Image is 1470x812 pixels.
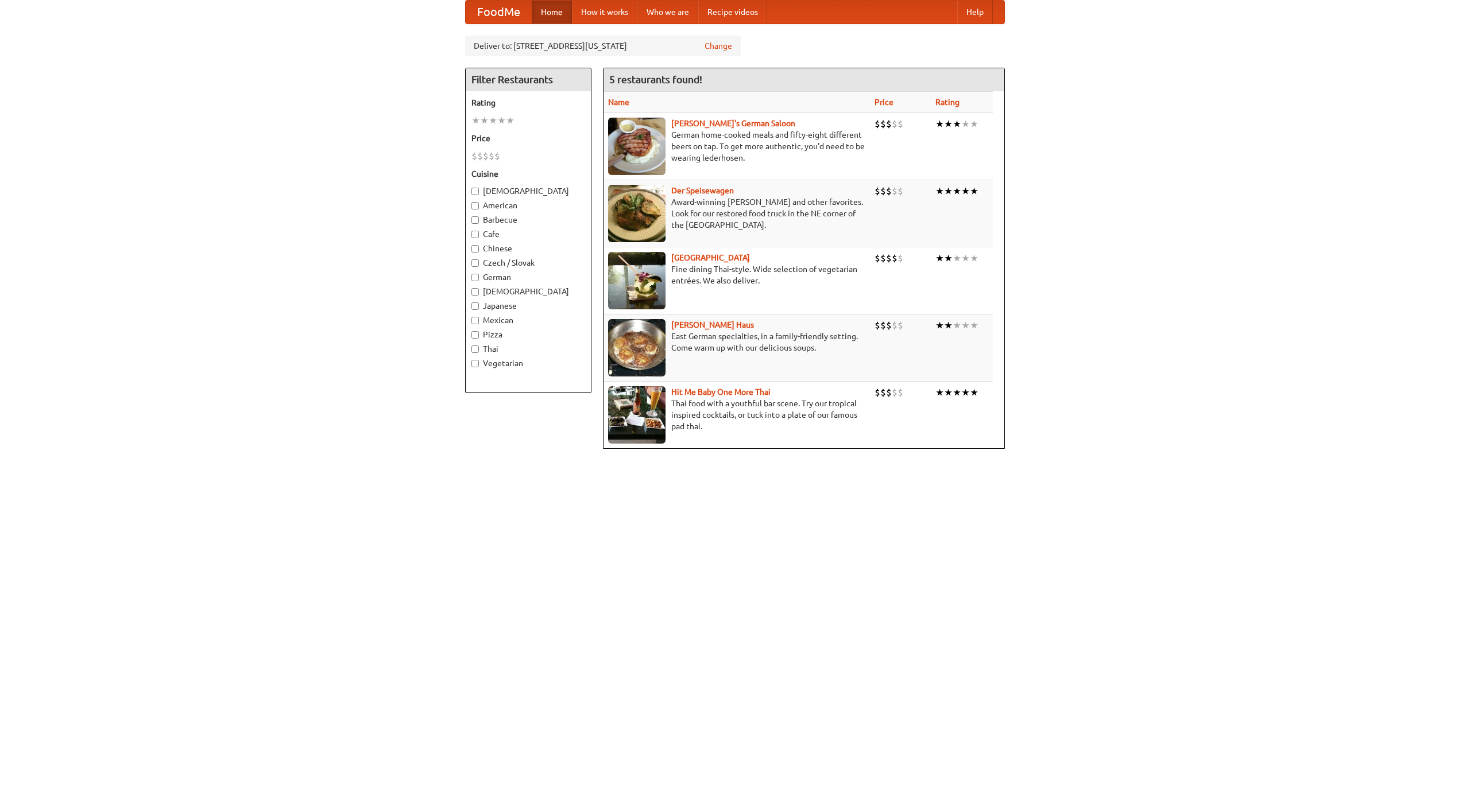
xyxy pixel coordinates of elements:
input: [DEMOGRAPHIC_DATA] [471,188,479,195]
li: $ [892,185,898,197]
label: Thai [471,343,585,355]
li: ★ [935,252,944,265]
li: ★ [944,386,953,399]
li: $ [875,319,880,332]
li: $ [886,185,892,197]
a: [PERSON_NAME] Haus [671,320,754,329]
li: ★ [489,114,497,127]
img: esthers.jpg [608,118,666,175]
b: Hit Me Baby One More Thai [671,387,771,397]
h4: Filter Restaurants [466,68,591,91]
a: Name [608,98,629,107]
li: ★ [471,114,480,127]
h5: Price [471,133,585,144]
a: Help [957,1,993,24]
li: $ [892,319,898,332]
li: ★ [953,319,961,332]
li: $ [886,319,892,332]
input: Barbecue [471,216,479,224]
p: Award-winning [PERSON_NAME] and other favorites. Look for our restored food truck in the NE corne... [608,196,865,231]
li: ★ [944,118,953,130]
a: Rating [935,98,960,107]
li: ★ [970,185,978,197]
p: East German specialties, in a family-friendly setting. Come warm up with our delicious soups. [608,331,865,353]
li: ★ [970,118,978,130]
img: speisewagen.jpg [608,185,666,242]
li: $ [898,118,903,130]
input: Pizza [471,331,479,339]
h5: Rating [471,97,585,108]
a: Der Speisewagen [671,186,734,195]
li: $ [471,150,477,162]
a: [GEOGRAPHIC_DATA] [671,253,750,262]
li: ★ [953,386,961,399]
div: Deliver to: [STREET_ADDRESS][US_STATE] [465,36,741,56]
li: $ [483,150,489,162]
label: Chinese [471,243,585,254]
li: ★ [944,185,953,197]
li: ★ [944,252,953,265]
li: $ [489,150,494,162]
input: Vegetarian [471,360,479,367]
li: ★ [961,185,970,197]
li: $ [875,185,880,197]
p: Thai food with a youthful bar scene. Try our tropical inspired cocktails, or tuck into a plate of... [608,398,865,432]
label: Japanese [471,300,585,312]
li: $ [880,185,886,197]
p: Fine dining Thai-style. Wide selection of vegetarian entrées. We also deliver. [608,263,865,286]
li: ★ [497,114,506,127]
a: How it works [572,1,637,24]
li: $ [880,118,886,130]
li: $ [875,118,880,130]
ng-pluralize: 5 restaurants found! [609,74,702,85]
li: $ [898,185,903,197]
li: $ [886,252,892,265]
label: Cafe [471,228,585,240]
img: babythai.jpg [608,386,666,444]
label: German [471,271,585,283]
li: ★ [953,118,961,130]
a: [PERSON_NAME]'s German Saloon [671,119,795,128]
p: German home-cooked meals and fifty-eight different beers on tap. To get more authentic, you'd nee... [608,129,865,164]
input: Mexican [471,317,479,324]
input: Czech / Slovak [471,259,479,267]
li: $ [875,386,880,399]
li: $ [477,150,483,162]
h5: Cuisine [471,168,585,180]
a: Who we are [637,1,698,24]
li: ★ [961,386,970,399]
input: [DEMOGRAPHIC_DATA] [471,288,479,296]
li: $ [886,386,892,399]
li: $ [892,386,898,399]
li: $ [880,386,886,399]
li: $ [898,252,903,265]
li: $ [494,150,500,162]
label: Barbecue [471,214,585,226]
li: ★ [480,114,489,127]
li: ★ [935,118,944,130]
label: Vegetarian [471,358,585,369]
input: Cafe [471,231,479,238]
li: $ [898,386,903,399]
a: Price [875,98,893,107]
li: ★ [961,118,970,130]
li: ★ [935,319,944,332]
input: Thai [471,345,479,353]
li: $ [898,319,903,332]
li: $ [880,319,886,332]
li: $ [892,252,898,265]
li: ★ [970,252,978,265]
a: Home [532,1,572,24]
input: Chinese [471,245,479,252]
img: kohlhaus.jpg [608,319,666,376]
img: satay.jpg [608,252,666,309]
label: Mexican [471,314,585,326]
li: $ [892,118,898,130]
li: $ [880,252,886,265]
label: Pizza [471,329,585,340]
input: American [471,202,479,209]
a: FoodMe [466,1,532,24]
